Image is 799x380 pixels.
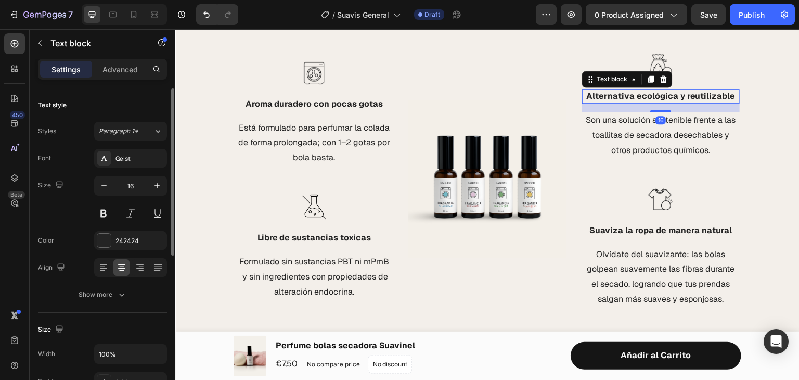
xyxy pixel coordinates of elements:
[38,285,167,304] button: Show more
[691,4,726,25] button: Save
[131,332,184,338] p: No compare price
[95,345,166,363] input: Auto
[470,21,501,52] img: gempages_494648315581825923-16bfc786-2e33-4464-9b39-1966e80c7928.png
[4,4,78,25] button: 7
[99,326,123,344] div: €7,50
[730,4,774,25] button: Publish
[420,45,455,55] div: Text block
[332,9,335,20] span: /
[102,64,138,75] p: Advanced
[424,10,440,19] span: Draft
[38,126,56,136] div: Styles
[8,191,25,199] div: Beta
[233,71,391,229] img: gempages_494648315581825923-217767b8-4c04-44f9-9952-240154bfb19f.png
[99,309,261,324] h1: Perfume bolas secadora Suavinel
[38,236,54,245] div: Color
[408,195,563,208] p: Suaviza la ropa de manera natural
[700,10,717,19] span: Save
[408,84,563,129] p: Son una solución sostenible frente a las toallitas de secadora desechables y otros productos quím...
[10,111,25,119] div: 450
[175,29,799,380] iframe: Design area
[38,179,66,193] div: Size
[115,154,164,163] div: Geist
[79,289,127,300] div: Show more
[586,4,687,25] button: 0 product assigned
[38,323,66,337] div: Size
[99,126,138,136] span: Paragraph 1*
[408,61,563,73] p: Alternativa ecológica y reutilizable
[395,313,566,340] button: Añadir al Carrito
[38,154,51,163] div: Font
[764,329,789,354] div: Open Intercom Messenger
[38,349,55,359] div: Width
[446,319,516,334] div: Añadir al Carrito
[38,100,67,110] div: Text style
[337,9,389,20] span: Suavis General
[595,9,664,20] span: 0 product assigned
[51,64,81,75] p: Settings
[470,155,501,186] img: gempages_494648315581825923-4b0d2d6e-5d88-4bb2-85a8-0475175c2b74.png
[50,37,139,49] p: Text block
[197,331,232,340] p: No discount
[115,236,164,246] div: 242424
[408,218,563,278] p: Olvídate del suavizante: las bolas golpean suavemente las fibras durante el secado, logrando que ...
[68,8,73,21] p: 7
[739,9,765,20] div: Publish
[480,87,491,95] div: 16
[38,261,67,275] div: Align
[94,122,167,141] button: Paragraph 1*
[196,4,238,25] div: Undo/Redo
